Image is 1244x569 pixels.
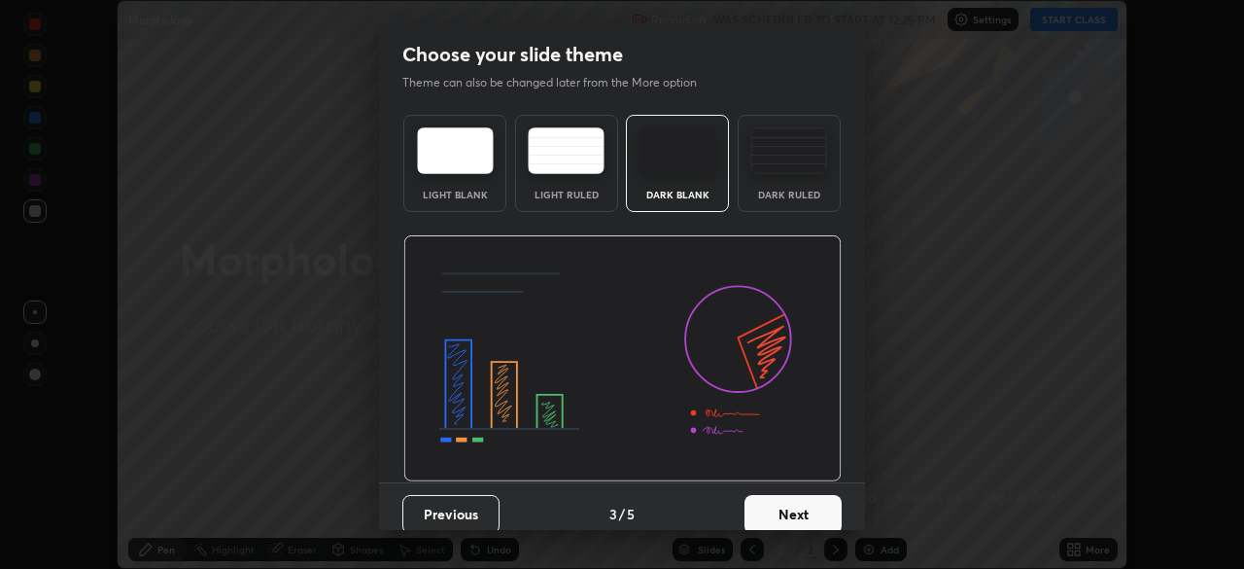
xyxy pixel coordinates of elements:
img: lightRuledTheme.5fabf969.svg [528,127,605,174]
img: darkThemeBanner.d06ce4a2.svg [403,235,842,482]
p: Theme can also be changed later from the More option [402,74,717,91]
div: Dark Ruled [750,190,828,199]
img: darkTheme.f0cc69e5.svg [639,127,716,174]
h4: 3 [609,504,617,524]
img: darkRuledTheme.de295e13.svg [750,127,827,174]
div: Light Blank [416,190,494,199]
h4: / [619,504,625,524]
button: Previous [402,495,500,534]
button: Next [744,495,842,534]
img: lightTheme.e5ed3b09.svg [417,127,494,174]
h4: 5 [627,504,635,524]
h2: Choose your slide theme [402,42,623,67]
div: Dark Blank [639,190,716,199]
div: Light Ruled [528,190,605,199]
